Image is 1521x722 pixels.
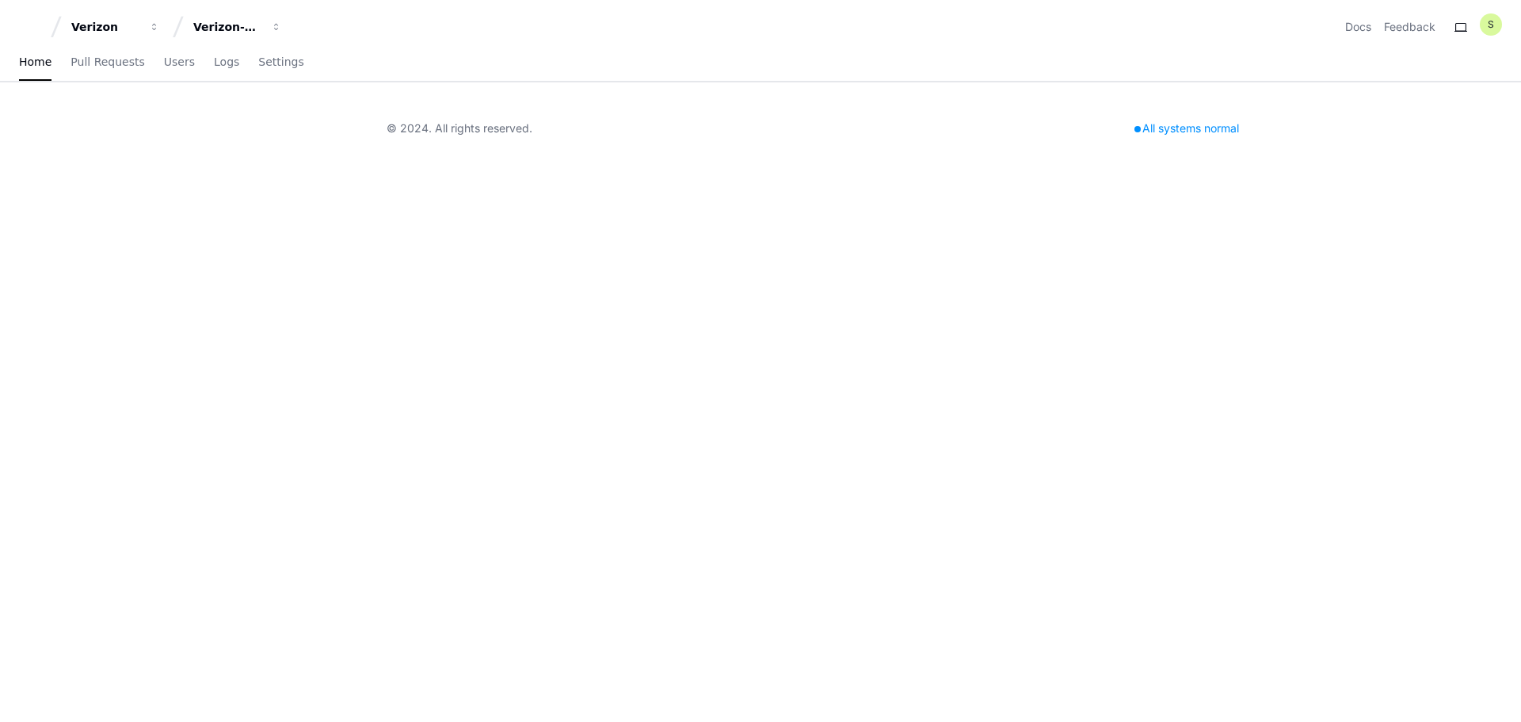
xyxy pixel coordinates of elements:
a: Settings [258,44,303,81]
span: Home [19,57,51,67]
div: © 2024. All rights reserved. [387,120,532,136]
h1: S [1488,18,1494,31]
a: Users [164,44,195,81]
a: Logs [214,44,239,81]
button: Verizon-Clarify-Order-Management [187,13,288,41]
span: Pull Requests [71,57,144,67]
a: Home [19,44,51,81]
div: Verizon-Clarify-Order-Management [193,19,261,35]
button: Feedback [1384,19,1435,35]
button: S [1480,13,1502,36]
span: Logs [214,57,239,67]
a: Docs [1345,19,1371,35]
div: Verizon [71,19,139,35]
div: All systems normal [1125,117,1248,139]
span: Users [164,57,195,67]
span: Settings [258,57,303,67]
button: Verizon [65,13,166,41]
a: Pull Requests [71,44,144,81]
